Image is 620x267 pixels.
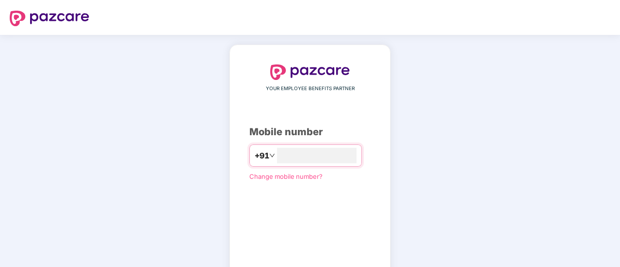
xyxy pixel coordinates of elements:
[269,153,275,158] span: down
[249,125,371,140] div: Mobile number
[266,85,355,93] span: YOUR EMPLOYEE BENEFITS PARTNER
[249,173,323,180] a: Change mobile number?
[270,64,350,80] img: logo
[255,150,269,162] span: +91
[10,11,89,26] img: logo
